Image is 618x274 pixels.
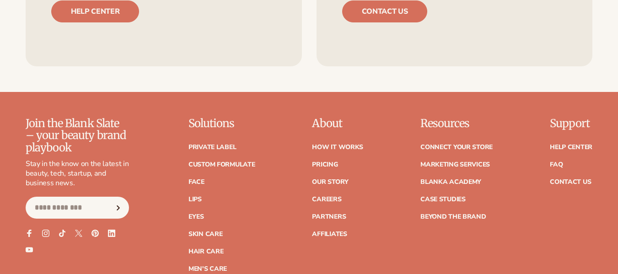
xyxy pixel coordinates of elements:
p: Join the Blank Slate – your beauty brand playbook [26,118,129,154]
a: Beyond the brand [420,214,486,220]
a: Partners [312,214,346,220]
a: Private label [188,144,236,150]
a: Our Story [312,179,348,185]
p: Support [550,118,592,129]
button: Subscribe [108,197,129,219]
a: Case Studies [420,196,466,203]
a: Hair Care [188,248,223,255]
a: How It Works [312,144,363,150]
a: Face [188,179,204,185]
a: FAQ [550,161,563,168]
a: Skin Care [188,231,222,237]
a: Eyes [188,214,204,220]
p: Solutions [188,118,255,129]
a: Contact us [342,0,428,22]
a: Blanka Academy [420,179,481,185]
p: Resources [420,118,493,129]
a: Custom formulate [188,161,255,168]
p: Stay in the know on the latest in beauty, tech, startup, and business news. [26,159,129,188]
a: Careers [312,196,341,203]
a: Marketing services [420,161,490,168]
a: Pricing [312,161,338,168]
a: Men's Care [188,266,227,272]
a: Help Center [550,144,592,150]
a: Help center [51,0,139,22]
a: Contact Us [550,179,591,185]
a: Lips [188,196,202,203]
a: Affiliates [312,231,347,237]
a: Connect your store [420,144,493,150]
p: About [312,118,363,129]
